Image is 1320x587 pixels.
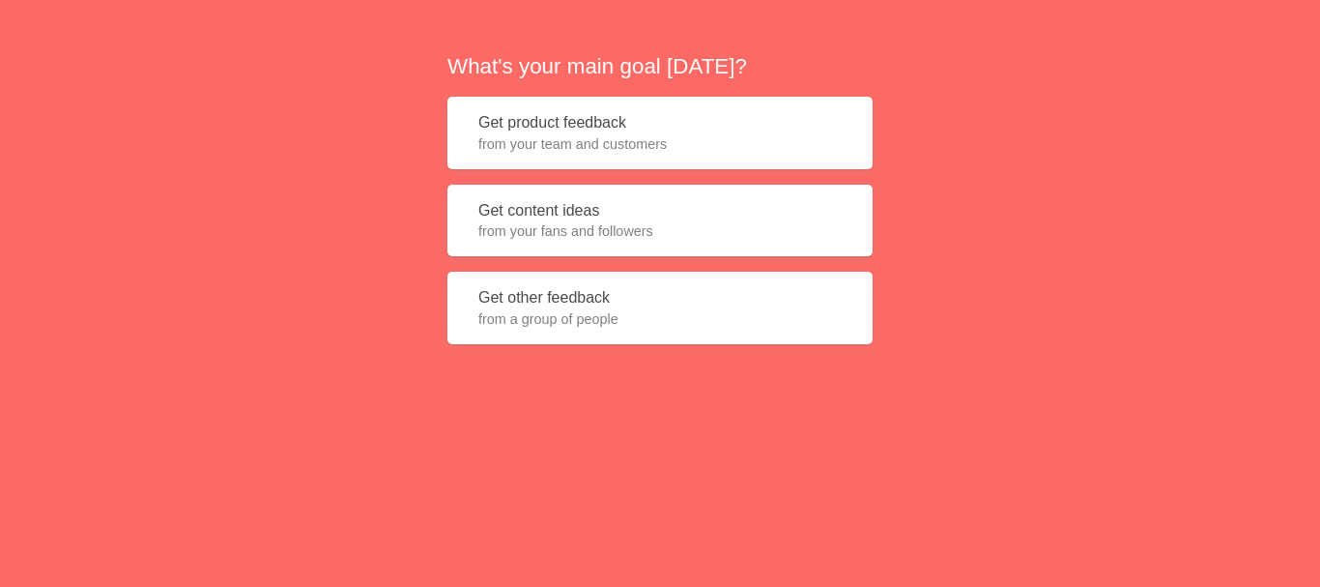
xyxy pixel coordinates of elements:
span: from your team and customers [478,134,842,154]
span: from a group of people [478,309,842,329]
button: Get product feedbackfrom your team and customers [447,97,873,169]
h2: What's your main goal [DATE]? [447,51,873,81]
span: from your fans and followers [478,221,842,241]
button: Get other feedbackfrom a group of people [447,272,873,344]
button: Get content ideasfrom your fans and followers [447,185,873,257]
